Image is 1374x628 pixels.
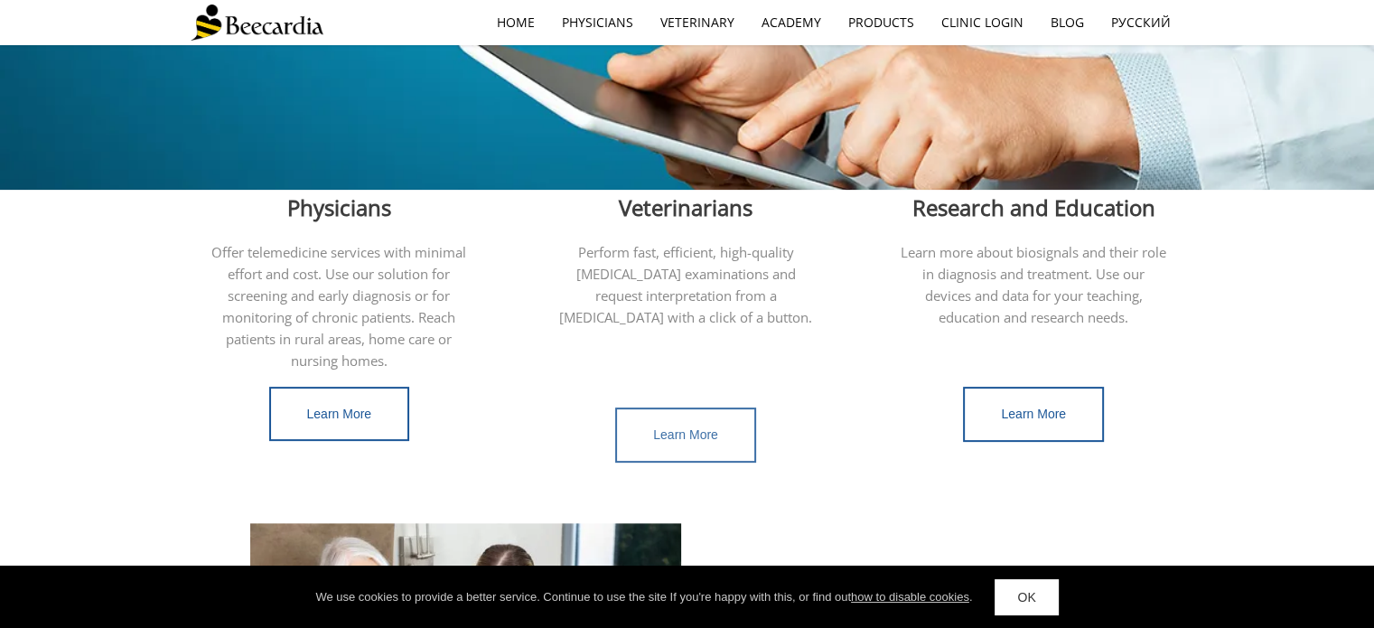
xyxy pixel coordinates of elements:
span: Research and Education [912,192,1155,222]
span: Veterinarians [619,192,752,222]
span: Offer telemedicine services with minimal effort and cost. Use our solution for screening and earl... [211,243,466,370]
a: Products [835,2,928,43]
span: Learn More [653,427,718,442]
a: Learn More [615,408,756,463]
a: Learn More [269,387,410,442]
div: We use cookies to provide a better service. Continue to use the site If you're happy with this, o... [315,588,972,606]
a: Academy [748,2,835,43]
span: Learn more about biosignals and their role in diagnosis and treatment. Use our devices and data f... [901,243,1166,326]
a: how to disable cookies [851,590,969,604]
a: Veterinary [647,2,748,43]
span: The Beecardia Platform [779,558,1054,592]
a: Русский [1098,2,1184,43]
a: Blog [1037,2,1098,43]
span: Learn More [1001,407,1066,421]
a: Clinic Login [928,2,1037,43]
span: Perform fast, efficient, high-quality [MEDICAL_DATA] examinations and request interpretation from... [559,243,812,326]
a: Physicians [548,2,647,43]
a: Learn More [963,387,1104,442]
img: Beecardia [191,5,323,41]
a: home [483,2,548,43]
span: Physicians [287,192,391,222]
a: OK [995,579,1058,615]
span: Learn More [307,407,372,421]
